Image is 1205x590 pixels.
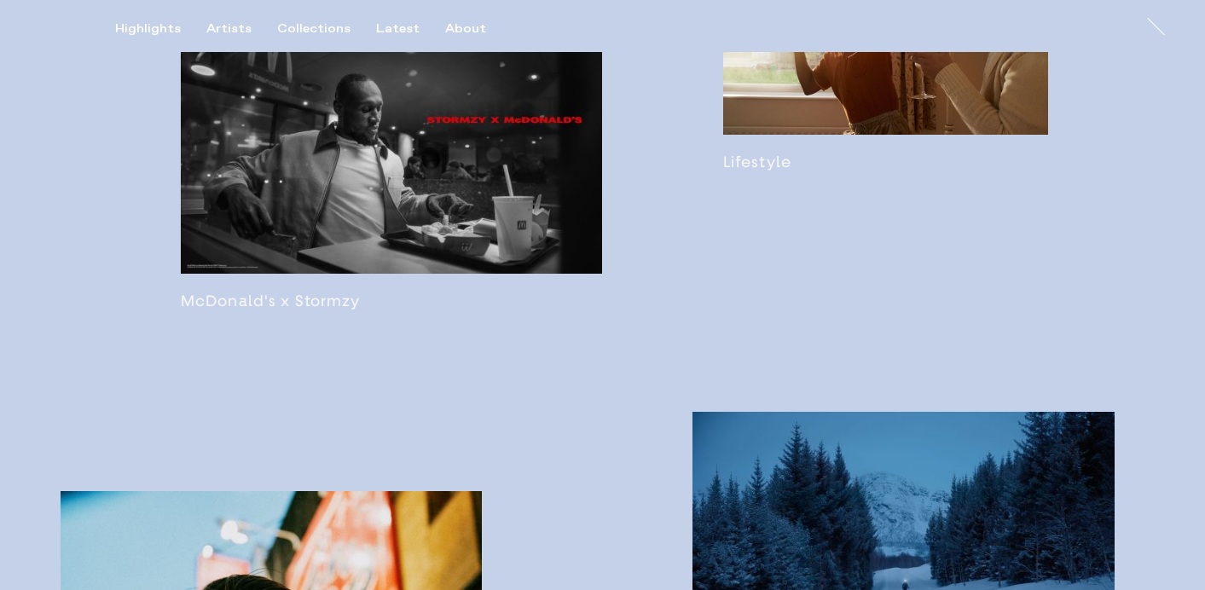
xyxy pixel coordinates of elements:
[277,21,350,37] div: Collections
[206,21,252,37] div: Artists
[115,21,206,37] button: Highlights
[206,21,277,37] button: Artists
[376,21,445,37] button: Latest
[277,21,376,37] button: Collections
[445,21,486,37] div: About
[376,21,420,37] div: Latest
[445,21,512,37] button: About
[115,21,181,37] div: Highlights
